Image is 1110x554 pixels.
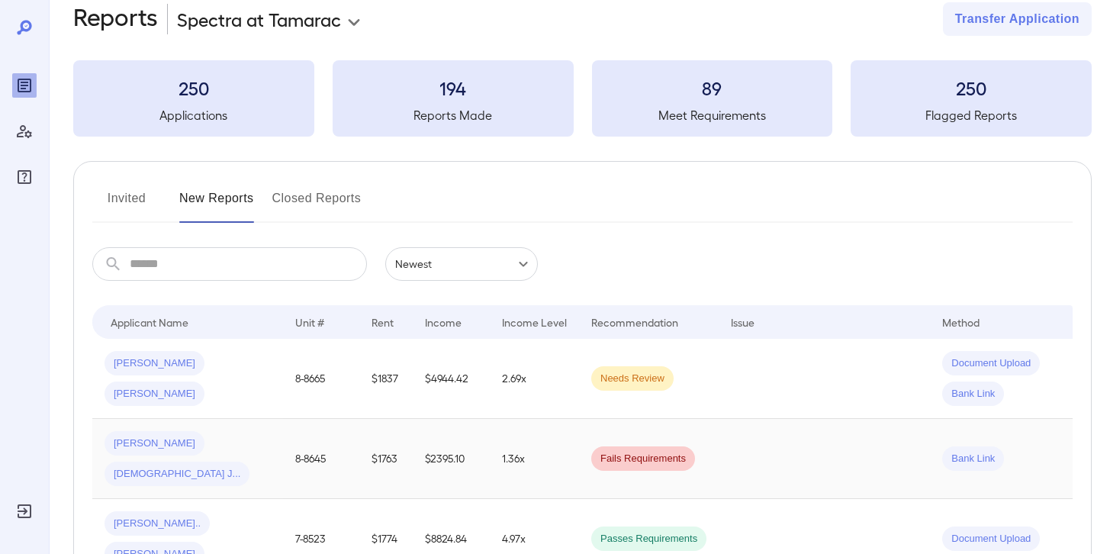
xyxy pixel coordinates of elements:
[372,313,396,331] div: Rent
[591,452,695,466] span: Fails Requirements
[425,313,462,331] div: Income
[73,76,314,100] h3: 250
[490,339,579,419] td: 2.69x
[333,106,574,124] h5: Reports Made
[12,165,37,189] div: FAQ
[272,186,362,223] button: Closed Reports
[105,467,249,482] span: [DEMOGRAPHIC_DATA] J...
[283,419,359,499] td: 8-8645
[942,387,1004,401] span: Bank Link
[73,2,158,36] h2: Reports
[592,106,833,124] h5: Meet Requirements
[92,186,161,223] button: Invited
[943,2,1092,36] button: Transfer Application
[12,499,37,523] div: Log Out
[105,517,210,531] span: [PERSON_NAME]..
[111,313,188,331] div: Applicant Name
[851,106,1092,124] h5: Flagged Reports
[73,106,314,124] h5: Applications
[413,419,490,499] td: $2395.10
[333,76,574,100] h3: 194
[283,339,359,419] td: 8-8665
[359,419,413,499] td: $1763
[851,76,1092,100] h3: 250
[179,186,254,223] button: New Reports
[942,313,980,331] div: Method
[105,356,204,371] span: [PERSON_NAME]
[105,387,204,401] span: [PERSON_NAME]
[591,372,674,386] span: Needs Review
[359,339,413,419] td: $1837
[490,419,579,499] td: 1.36x
[413,339,490,419] td: $4944.42
[731,313,755,331] div: Issue
[591,532,706,546] span: Passes Requirements
[12,73,37,98] div: Reports
[177,7,341,31] p: Spectra at Tamarac
[12,119,37,143] div: Manage Users
[502,313,567,331] div: Income Level
[73,60,1092,137] summary: 250Applications194Reports Made89Meet Requirements250Flagged Reports
[592,76,833,100] h3: 89
[105,436,204,451] span: [PERSON_NAME]
[942,452,1004,466] span: Bank Link
[942,532,1040,546] span: Document Upload
[591,313,678,331] div: Recommendation
[942,356,1040,371] span: Document Upload
[385,247,538,281] div: Newest
[295,313,324,331] div: Unit #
